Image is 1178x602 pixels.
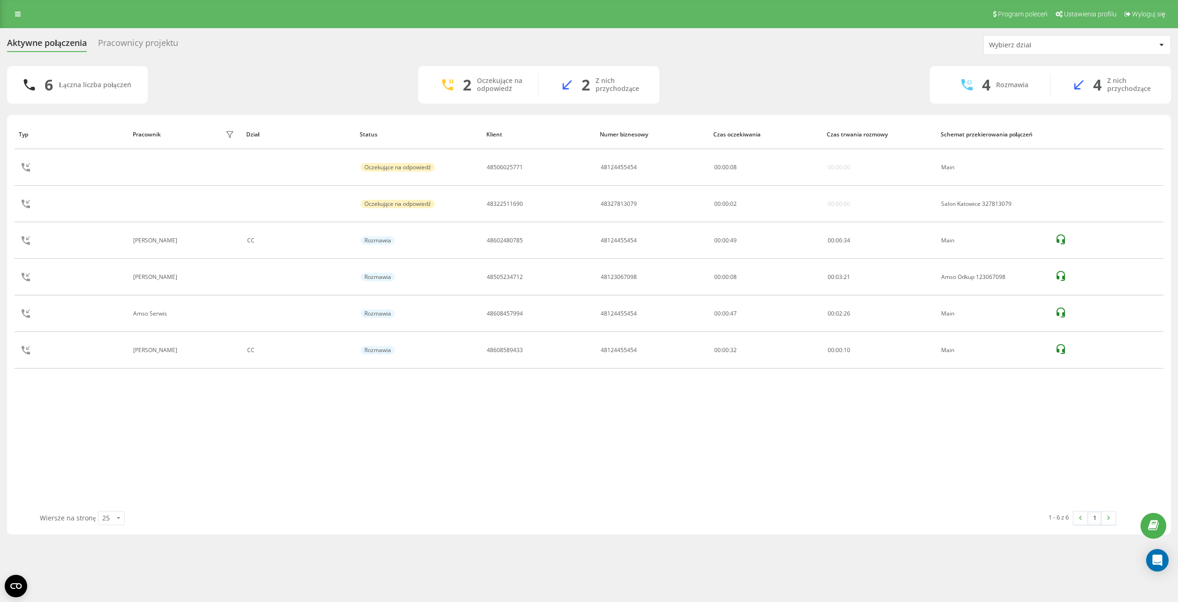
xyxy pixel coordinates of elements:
[844,236,850,244] span: 34
[730,163,737,171] span: 08
[828,236,834,244] span: 00
[246,131,351,138] div: Dział
[836,273,842,281] span: 03
[487,201,523,207] div: 48322511690
[487,164,523,171] div: 48506025771
[722,163,729,171] span: 00
[828,309,834,317] span: 00
[463,76,471,94] div: 2
[361,236,395,245] div: Rozmawia
[844,346,850,354] span: 10
[941,274,1044,280] div: Amso Odkup 123067098
[487,310,523,317] div: 48608457994
[714,274,817,280] div: 00:00:08
[601,274,637,280] div: 48123067098
[361,163,435,172] div: Oczekujące na odpowiedź
[1093,76,1102,94] div: 4
[836,309,842,317] span: 02
[1146,549,1169,572] div: Open Intercom Messenger
[5,575,27,597] button: Open CMP widget
[828,237,850,244] div: : :
[828,201,850,207] div: 00:00:00
[1107,77,1157,93] div: Z nich przychodzące
[941,237,1044,244] div: Main
[714,347,817,354] div: 00:00:32
[982,76,990,94] div: 4
[714,163,721,171] span: 00
[714,237,817,244] div: 00:00:49
[102,513,110,523] div: 25
[596,77,645,93] div: Z nich przychodzące
[996,81,1028,89] div: Rozmawia
[601,237,637,244] div: 48124455454
[941,201,1044,207] div: Salon Katowice 327813079
[133,274,180,280] div: [PERSON_NAME]
[247,237,350,244] div: CC
[828,274,850,280] div: : :
[19,131,123,138] div: Typ
[247,347,350,354] div: CC
[844,273,850,281] span: 21
[836,236,842,244] span: 06
[600,131,704,138] div: Numer biznesowy
[828,273,834,281] span: 00
[844,309,850,317] span: 26
[828,346,834,354] span: 00
[722,200,729,208] span: 00
[1087,512,1102,525] a: 1
[486,131,591,138] div: Klient
[361,309,395,318] div: Rozmawia
[941,164,1044,171] div: Main
[1132,10,1165,18] span: Wyloguj się
[487,237,523,244] div: 48602480785
[133,237,180,244] div: [PERSON_NAME]
[714,310,817,317] div: 00:00:47
[360,131,477,138] div: Status
[98,38,178,53] div: Pracownicy projektu
[487,274,523,280] div: 48505234712
[713,131,818,138] div: Czas oczekiwania
[601,164,637,171] div: 48124455454
[1064,10,1117,18] span: Ustawienia profilu
[45,76,53,94] div: 6
[730,200,737,208] span: 02
[581,76,590,94] div: 2
[133,347,180,354] div: [PERSON_NAME]
[941,347,1044,354] div: Main
[361,346,395,354] div: Rozmawia
[828,347,850,354] div: : :
[714,164,737,171] div: : :
[361,200,435,208] div: Oczekujące na odpowiedź
[7,38,87,53] div: Aktywne połączenia
[477,77,524,93] div: Oczekujące na odpowiedź
[836,346,842,354] span: 00
[989,41,1101,49] div: Wybierz dział
[1049,512,1069,522] div: 1 - 6 z 6
[601,201,637,207] div: 48327813079
[133,131,161,138] div: Pracownik
[361,273,395,281] div: Rozmawia
[59,81,131,89] div: Łączna liczba połączeń
[998,10,1048,18] span: Program poleceń
[714,201,737,207] div: : :
[828,164,850,171] div: 00:00:00
[601,310,637,317] div: 48124455454
[40,513,96,522] span: Wiersze na stronę
[133,310,169,317] div: Amso Serwis
[714,200,721,208] span: 00
[941,131,1045,138] div: Schemat przekierowania połączeń
[828,310,850,317] div: : :
[827,131,931,138] div: Czas trwania rozmowy
[941,310,1044,317] div: Main
[487,347,523,354] div: 48608589433
[601,347,637,354] div: 48124455454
